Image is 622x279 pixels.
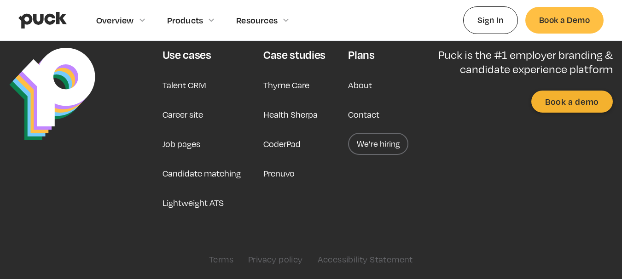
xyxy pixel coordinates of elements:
[263,162,295,184] a: Prenuvo
[163,48,211,62] div: Use cases
[348,103,379,125] a: Contact
[96,15,134,25] div: Overview
[418,48,613,76] p: Puck is the #1 employer branding & candidate experience platform
[263,74,309,96] a: Thyme Care
[163,133,200,155] a: Job pages
[167,15,203,25] div: Products
[163,192,224,214] a: Lightweight ATS
[318,254,413,264] a: Accessibility Statement
[348,48,374,62] div: Plans
[236,15,278,25] div: Resources
[463,6,518,34] a: Sign In
[263,103,318,125] a: Health Sherpa
[163,74,206,96] a: Talent CRM
[263,133,301,155] a: CoderPad
[163,103,203,125] a: Career site
[248,254,303,264] a: Privacy policy
[209,254,233,264] a: Terms
[163,162,241,184] a: Candidate matching
[348,74,372,96] a: About
[348,133,408,155] a: We’re hiring
[9,48,95,140] img: Puck Logo
[263,48,326,62] div: Case studies
[525,7,604,33] a: Book a Demo
[531,91,613,113] a: Book a demo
